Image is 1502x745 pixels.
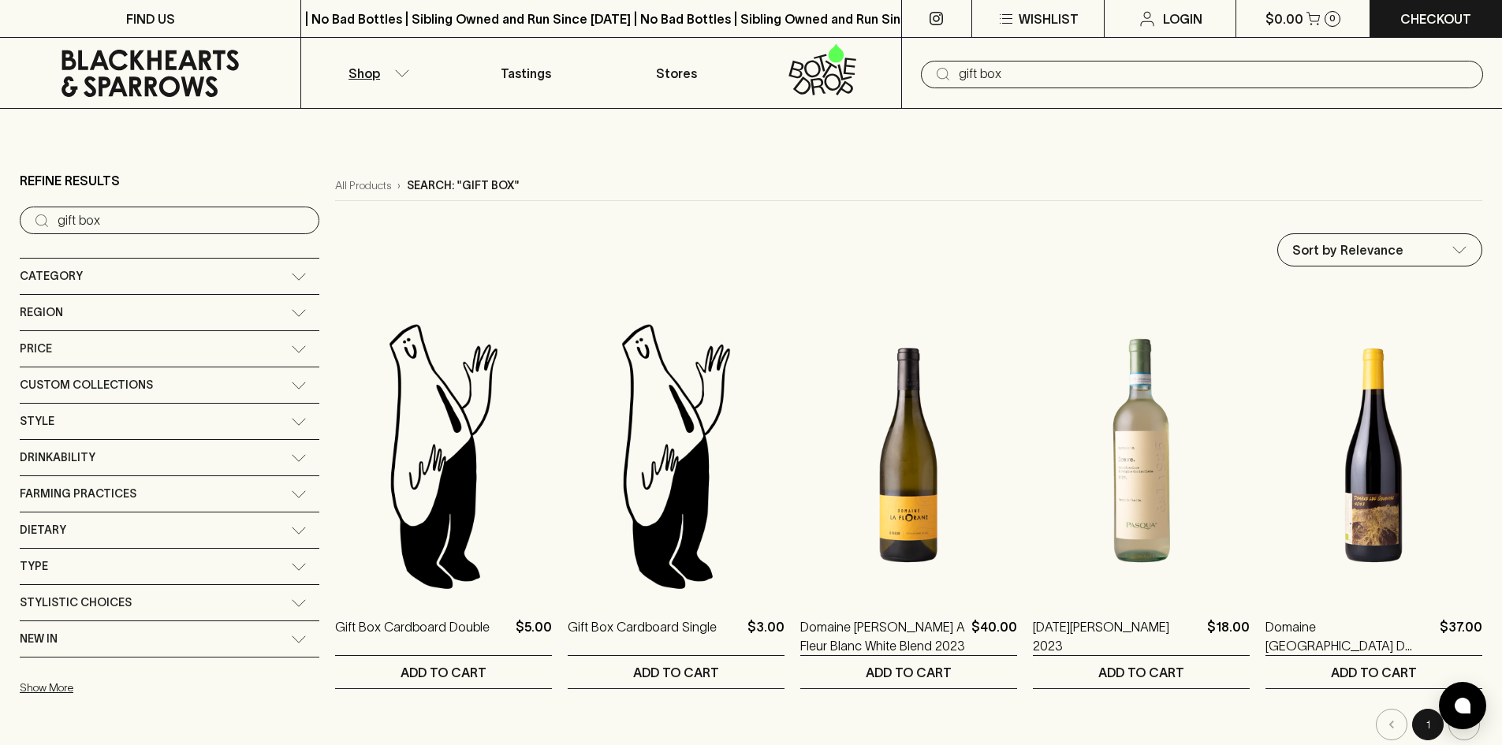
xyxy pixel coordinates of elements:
p: Checkout [1400,9,1471,28]
div: Dietary [20,512,319,548]
input: Try "Pinot noir" [959,61,1470,87]
button: ADD TO CART [335,656,552,688]
div: Style [20,404,319,439]
button: Shop [301,38,451,108]
div: Sort by Relevance [1278,234,1482,266]
p: 0 [1329,14,1336,23]
button: page 1 [1412,709,1444,740]
button: Show More [20,672,226,704]
a: Domaine [PERSON_NAME] A Fleur Blanc White Blend 2023 [800,617,965,655]
img: Domaine La Florane A Fleur Blanc White Blend 2023 [800,318,1017,594]
img: bubble-icon [1455,698,1470,713]
div: Category [20,259,319,294]
div: Farming Practices [20,476,319,512]
nav: pagination navigation [335,709,1482,740]
p: ADD TO CART [866,663,952,682]
p: Refine Results [20,171,120,190]
img: Domaine Les Genestas Cave D Estezargues Côtes du Rhône 2023 [1265,318,1482,594]
span: Style [20,412,54,431]
span: Stylistic Choices [20,593,132,613]
p: Sort by Relevance [1292,240,1403,259]
a: Domaine [GEOGRAPHIC_DATA] D Estezargues [GEOGRAPHIC_DATA] 2023 [1265,617,1433,655]
img: Blackhearts & Sparrows Man [335,318,552,594]
p: › [397,177,401,194]
p: Wishlist [1019,9,1079,28]
div: Drinkability [20,440,319,475]
p: Login [1163,9,1202,28]
a: Stores [602,38,751,108]
p: Shop [348,64,380,83]
p: Search: "gift box" [407,177,520,194]
img: Pasqua Soave 2023 [1033,318,1250,594]
button: ADD TO CART [568,656,785,688]
span: New In [20,629,58,649]
button: ADD TO CART [1033,656,1250,688]
span: Region [20,303,63,322]
span: Price [20,339,52,359]
p: ADD TO CART [633,663,719,682]
div: Type [20,549,319,584]
a: Gift Box Cardboard Double [335,617,490,655]
img: Blackhearts & Sparrows Man [568,318,785,594]
p: ADD TO CART [1331,663,1417,682]
input: Try “Pinot noir” [58,208,307,233]
div: Price [20,331,319,367]
span: Type [20,557,48,576]
div: Region [20,295,319,330]
button: ADD TO CART [1265,656,1482,688]
p: $0.00 [1265,9,1303,28]
p: ADD TO CART [1098,663,1184,682]
a: Gift Box Cardboard Single [568,617,717,655]
p: $18.00 [1207,617,1250,655]
a: All Products [335,177,391,194]
div: Stylistic Choices [20,585,319,620]
span: Drinkability [20,448,95,467]
p: ADD TO CART [401,663,486,682]
p: $3.00 [747,617,785,655]
span: Farming Practices [20,484,136,504]
div: New In [20,621,319,657]
span: Category [20,266,83,286]
p: $40.00 [971,617,1017,655]
span: Custom Collections [20,375,153,395]
p: $5.00 [516,617,552,655]
div: Custom Collections [20,367,319,403]
p: FIND US [126,9,175,28]
span: Dietary [20,520,66,540]
button: ADD TO CART [800,656,1017,688]
p: Tastings [501,64,551,83]
a: Tastings [451,38,601,108]
a: [DATE][PERSON_NAME] 2023 [1033,617,1201,655]
p: $37.00 [1440,617,1482,655]
p: Stores [656,64,697,83]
